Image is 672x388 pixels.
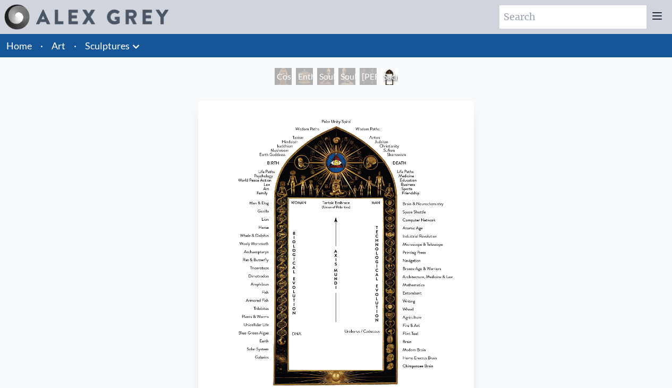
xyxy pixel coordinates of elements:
a: Home [6,40,32,51]
input: Search [499,5,647,29]
li: · [70,34,81,57]
div: Entheurn [296,68,313,85]
a: Sculptures [85,38,130,53]
div: Soulbird [317,68,334,85]
li: · [36,34,47,57]
div: Soulbird [338,68,355,85]
a: Art [52,38,65,53]
div: [PERSON_NAME] & Eve Doors [360,68,377,85]
div: Sacred Mirrors Frame [381,68,398,85]
div: Cosmic Mother [275,68,292,85]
